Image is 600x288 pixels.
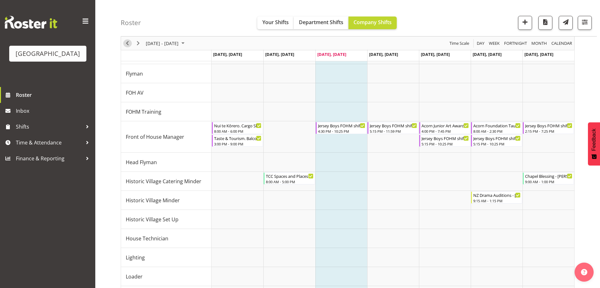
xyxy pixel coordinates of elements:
[550,39,573,47] button: Month
[212,135,263,147] div: Front of House Manager"s event - Taste & Tourism. Balcony Room - Aaron Smart Begin From Monday, S...
[530,39,548,47] button: Timeline Month
[213,51,242,57] span: [DATE], [DATE]
[214,141,261,146] div: 3:00 PM - 9:00 PM
[591,129,597,151] span: Feedback
[121,229,212,248] td: House Technician resource
[421,122,469,129] div: Acorn Junior Art Awards - X-Space. FOHM/Bar Shift - [PERSON_NAME]
[471,135,522,147] div: Front of House Manager"s event - Jersey Boys FOHM shift - Davey Van Gooswilligen Begin From Satur...
[471,122,522,134] div: Front of House Manager"s event - Acorn Foundation Tauranga Distributions Morning Tea Cargo Shed -...
[134,39,143,47] button: Next
[473,135,521,141] div: Jersey Boys FOHM shift - [PERSON_NAME]
[133,37,144,50] div: Next
[266,173,313,179] div: TCC Spaces and Places. Balcony Room - [PERSON_NAME]
[214,122,261,129] div: Nui te Kōrero. Cargo Shed. 0800 - 1800 Shift - [PERSON_NAME]
[488,39,501,47] button: Timeline Week
[523,172,574,184] div: Historic Village Catering Minder"s event - Chapel Blessing - Ruby Grace Begin From Sunday, Septem...
[126,216,179,223] span: Historic Village Set Up
[348,17,397,29] button: Company Shifts
[16,154,83,163] span: Finance & Reporting
[525,129,572,134] div: 2:15 PM - 7:25 PM
[317,51,346,57] span: [DATE], [DATE]
[122,37,133,50] div: Previous
[551,39,573,47] span: calendar
[212,122,263,134] div: Front of House Manager"s event - Nui te Kōrero. Cargo Shed. 0800 - 1800 Shift - Robin Hendriks Be...
[421,51,450,57] span: [DATE], [DATE]
[370,129,417,134] div: 5:15 PM - 11:59 PM
[318,122,365,129] div: Jersey Boys FOHM shift - [PERSON_NAME]
[294,17,348,29] button: Department Shifts
[525,122,572,129] div: Jersey Boys FOHM shift - [PERSON_NAME]
[145,39,187,47] button: September 08 - 14, 2025
[16,106,92,116] span: Inbox
[126,133,184,141] span: Front of House Manager
[121,248,212,267] td: Lighting resource
[126,89,144,97] span: FOH AV
[257,17,294,29] button: Your Shifts
[262,19,289,26] span: Your Shifts
[581,269,587,275] img: help-xxl-2.png
[419,122,470,134] div: Front of House Manager"s event - Acorn Junior Art Awards - X-Space. FOHM/Bar Shift - Aaron Smart ...
[421,135,469,141] div: Jersey Boys FOHM shift - [PERSON_NAME]
[126,273,143,280] span: Loader
[503,39,528,47] span: Fortnight
[126,70,143,77] span: Flyman
[473,198,521,203] div: 9:15 AM - 1:15 PM
[5,16,57,29] img: Rosterit website logo
[476,39,486,47] button: Timeline Day
[448,39,470,47] button: Time Scale
[523,122,574,134] div: Front of House Manager"s event - Jersey Boys FOHM shift - Robin Hendriks Begin From Sunday, Septe...
[531,39,548,47] span: Month
[265,51,294,57] span: [DATE], [DATE]
[538,16,552,30] button: Download a PDF of the roster according to the set date range.
[473,141,521,146] div: 5:15 PM - 10:25 PM
[121,102,212,121] td: FOHM Training resource
[367,122,419,134] div: Front of House Manager"s event - Jersey Boys FOHM shift - Robin Hendriks Begin From Thursday, Sep...
[16,90,92,100] span: Roster
[16,49,80,58] div: [GEOGRAPHIC_DATA]
[126,158,157,166] span: Head Flyman
[316,122,367,134] div: Front of House Manager"s event - Jersey Boys FOHM shift - Robin Hendriks Begin From Wednesday, Se...
[525,179,572,184] div: 9:00 AM - 1:00 PM
[126,197,180,204] span: Historic Village Minder
[126,108,161,116] span: FOHM Training
[559,16,573,30] button: Send a list of all shifts for the selected filtered period to all rostered employees.
[121,267,212,286] td: Loader resource
[214,135,261,141] div: Taste & Tourism. Balcony Room - [PERSON_NAME]
[126,254,145,261] span: Lighting
[126,177,201,185] span: Historic Village Catering Minder
[126,235,168,242] span: House Technician
[476,39,485,47] span: Day
[16,138,83,147] span: Time & Attendance
[488,39,500,47] span: Week
[518,16,532,30] button: Add a new shift
[264,172,315,184] div: Historic Village Catering Minder"s event - TCC Spaces and Places. Balcony Room - Aaron Smart Begi...
[473,51,502,57] span: [DATE], [DATE]
[266,179,313,184] div: 8:00 AM - 5:00 PM
[369,51,398,57] span: [DATE], [DATE]
[121,121,212,153] td: Front of House Manager resource
[121,210,212,229] td: Historic Village Set Up resource
[449,39,470,47] span: Time Scale
[123,39,132,47] button: Previous
[318,129,365,134] div: 4:30 PM - 10:25 PM
[299,19,343,26] span: Department Shifts
[145,39,179,47] span: [DATE] - [DATE]
[421,129,469,134] div: 4:00 PM - 7:45 PM
[471,191,522,204] div: Historic Village Minder"s event - NZ Drama Auditions - Ruby Grace Begin From Saturday, September ...
[419,135,470,147] div: Front of House Manager"s event - Jersey Boys FOHM shift - Robin Hendriks Begin From Friday, Septe...
[121,191,212,210] td: Historic Village Minder resource
[578,16,592,30] button: Filter Shifts
[473,192,521,198] div: NZ Drama Auditions - [PERSON_NAME]
[354,19,392,26] span: Company Shifts
[524,51,553,57] span: [DATE], [DATE]
[525,173,572,179] div: Chapel Blessing - [PERSON_NAME]
[421,141,469,146] div: 5:15 PM - 10:25 PM
[121,83,212,102] td: FOH AV resource
[121,172,212,191] td: Historic Village Catering Minder resource
[214,129,261,134] div: 8:00 AM - 6:00 PM
[473,122,521,129] div: Acorn Foundation Tauranga Distributions Morning Tea Cargo Shed - [PERSON_NAME]
[503,39,528,47] button: Fortnight
[16,122,83,131] span: Shifts
[588,122,600,165] button: Feedback - Show survey
[473,129,521,134] div: 8:00 AM - 2:30 PM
